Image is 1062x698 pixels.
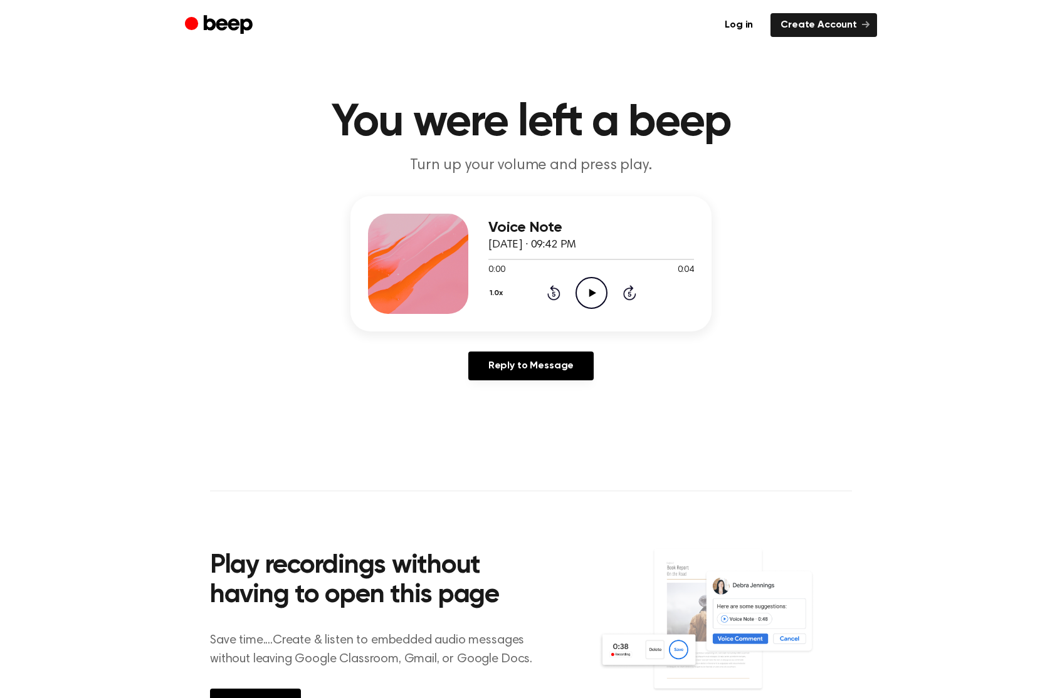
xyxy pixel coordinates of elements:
[185,13,256,38] a: Beep
[488,219,694,236] h3: Voice Note
[678,264,694,277] span: 0:04
[210,551,548,611] h2: Play recordings without having to open this page
[715,13,763,37] a: Log in
[488,283,508,304] button: 1.0x
[770,13,877,37] a: Create Account
[290,155,772,176] p: Turn up your volume and press play.
[210,631,548,669] p: Save time....Create & listen to embedded audio messages without leaving Google Classroom, Gmail, ...
[488,239,576,251] span: [DATE] · 09:42 PM
[468,352,594,380] a: Reply to Message
[210,100,852,145] h1: You were left a beep
[488,264,505,277] span: 0:00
